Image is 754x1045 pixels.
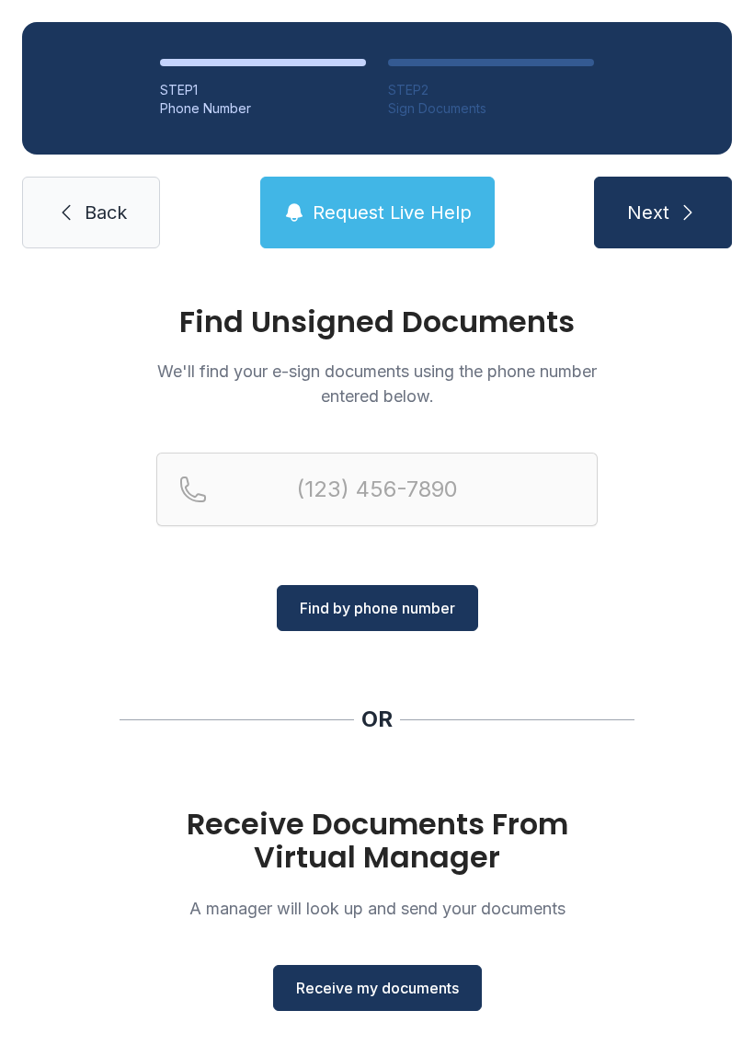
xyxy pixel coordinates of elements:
[313,200,472,225] span: Request Live Help
[156,896,598,921] p: A manager will look up and send your documents
[156,453,598,526] input: Reservation phone number
[627,200,669,225] span: Next
[156,307,598,337] h1: Find Unsigned Documents
[156,808,598,874] h1: Receive Documents From Virtual Manager
[156,359,598,408] p: We'll find your e-sign documents using the phone number entered below.
[296,977,459,999] span: Receive my documents
[85,200,127,225] span: Back
[160,81,366,99] div: STEP 1
[300,597,455,619] span: Find by phone number
[388,81,594,99] div: STEP 2
[388,99,594,118] div: Sign Documents
[160,99,366,118] div: Phone Number
[361,705,393,734] div: OR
